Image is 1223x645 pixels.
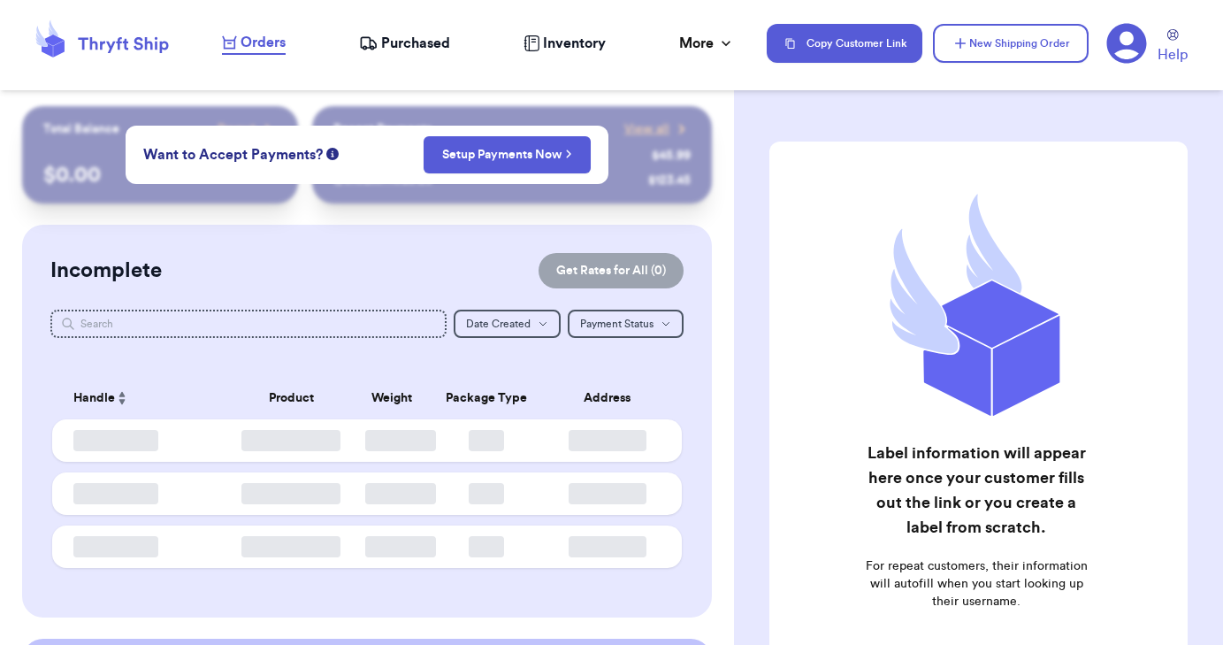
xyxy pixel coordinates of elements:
[355,377,430,419] th: Weight
[73,389,115,408] span: Handle
[333,120,432,138] p: Recent Payments
[454,310,561,338] button: Date Created
[539,253,684,288] button: Get Rates for All (0)
[228,377,354,419] th: Product
[648,172,691,189] div: $ 123.45
[218,120,277,138] a: Payout
[624,120,669,138] span: View all
[218,120,256,138] span: Payout
[50,257,162,285] h2: Incomplete
[1158,29,1188,65] a: Help
[466,319,531,329] span: Date Created
[241,32,286,53] span: Orders
[143,144,323,165] span: Want to Accept Payments?
[50,310,447,338] input: Search
[860,441,1092,540] h2: Label information will appear here once your customer fills out the link or you create a label fr...
[767,24,922,63] button: Copy Customer Link
[222,32,286,55] a: Orders
[1158,44,1188,65] span: Help
[652,147,691,165] div: $ 45.99
[359,33,450,54] a: Purchased
[430,377,543,419] th: Package Type
[43,120,119,138] p: Total Balance
[381,33,450,54] span: Purchased
[543,33,606,54] span: Inventory
[580,319,654,329] span: Payment Status
[568,310,684,338] button: Payment Status
[860,557,1092,610] p: For repeat customers, their information will autofill when you start looking up their username.
[442,146,572,164] a: Setup Payments Now
[679,33,735,54] div: More
[933,24,1089,63] button: New Shipping Order
[524,33,606,54] a: Inventory
[43,161,277,189] p: $ 0.00
[424,136,591,173] button: Setup Payments Now
[624,120,691,138] a: View all
[543,377,682,419] th: Address
[115,388,129,409] button: Sort ascending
